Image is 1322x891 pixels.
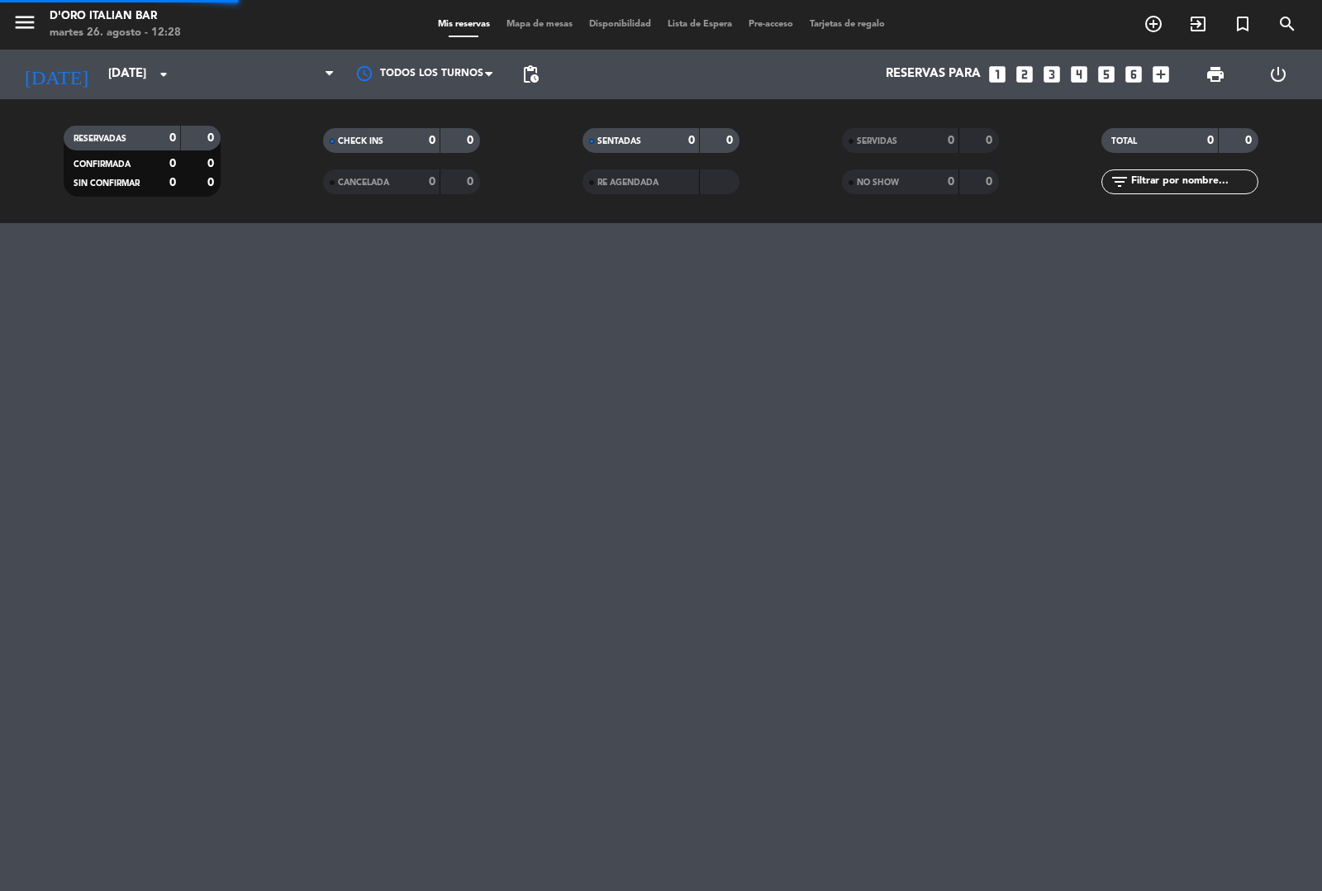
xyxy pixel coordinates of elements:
[467,176,477,188] strong: 0
[948,176,954,188] strong: 0
[1150,64,1172,85] i: add_box
[1110,172,1129,192] i: filter_list
[50,8,181,25] div: D'oro Italian Bar
[338,179,389,187] span: CANCELADA
[1277,14,1297,34] i: search
[74,135,126,143] span: RESERVADAS
[429,135,435,146] strong: 0
[1207,135,1214,146] strong: 0
[1041,64,1063,85] i: looks_3
[1233,14,1253,34] i: turned_in_not
[12,56,100,93] i: [DATE]
[207,158,217,169] strong: 0
[1096,64,1117,85] i: looks_5
[740,20,801,29] span: Pre-acceso
[948,135,954,146] strong: 0
[986,176,996,188] strong: 0
[1144,14,1163,34] i: add_circle_outline
[688,135,695,146] strong: 0
[154,64,174,84] i: arrow_drop_down
[1188,14,1208,34] i: exit_to_app
[12,10,37,40] button: menu
[338,137,383,145] span: CHECK INS
[597,179,659,187] span: RE AGENDADA
[74,160,131,169] span: CONFIRMADA
[1245,135,1255,146] strong: 0
[467,135,477,146] strong: 0
[50,25,181,41] div: martes 26. agosto - 12:28
[1014,64,1035,85] i: looks_two
[986,135,996,146] strong: 0
[429,176,435,188] strong: 0
[169,158,176,169] strong: 0
[1111,137,1137,145] span: TOTAL
[430,20,498,29] span: Mis reservas
[597,137,641,145] span: SENTADAS
[12,10,37,35] i: menu
[521,64,540,84] span: pending_actions
[857,137,897,145] span: SERVIDAS
[1068,64,1090,85] i: looks_4
[581,20,659,29] span: Disponibilidad
[1247,50,1310,99] div: LOG OUT
[169,132,176,144] strong: 0
[659,20,740,29] span: Lista de Espera
[1205,64,1225,84] span: print
[886,67,981,82] span: Reservas para
[498,20,581,29] span: Mapa de mesas
[1268,64,1288,84] i: power_settings_new
[169,177,176,188] strong: 0
[857,179,899,187] span: NO SHOW
[801,20,893,29] span: Tarjetas de regalo
[987,64,1008,85] i: looks_one
[207,132,217,144] strong: 0
[207,177,217,188] strong: 0
[74,179,140,188] span: SIN CONFIRMAR
[726,135,736,146] strong: 0
[1129,173,1258,191] input: Filtrar por nombre...
[1123,64,1144,85] i: looks_6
